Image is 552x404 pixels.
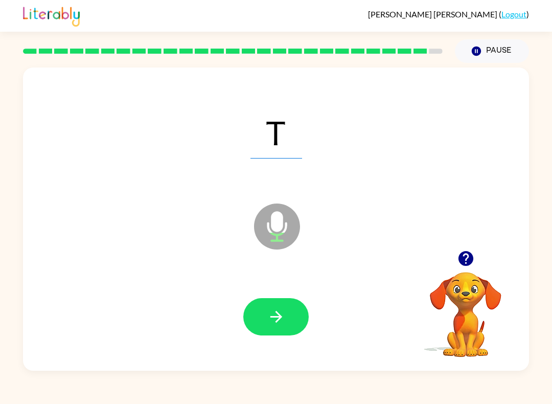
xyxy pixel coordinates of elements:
[455,39,529,63] button: Pause
[23,4,80,27] img: Literably
[368,9,499,19] span: [PERSON_NAME] [PERSON_NAME]
[250,105,302,159] span: T
[368,9,529,19] div: ( )
[501,9,526,19] a: Logout
[415,256,517,358] video: Your browser must support playing .mp4 files to use Literably. Please try using another browser.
